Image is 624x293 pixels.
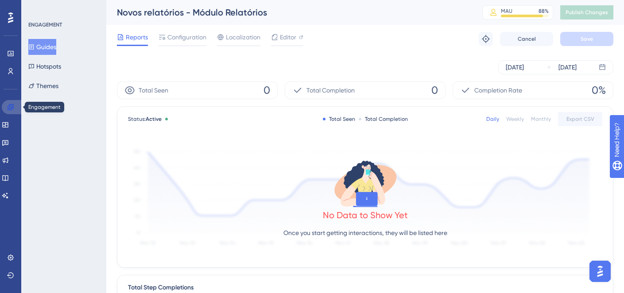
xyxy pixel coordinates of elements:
[264,83,270,97] span: 0
[28,78,58,94] button: Themes
[539,8,549,15] div: 88 %
[139,85,168,96] span: Total Seen
[531,116,551,123] div: Monthly
[558,62,577,73] div: [DATE]
[28,21,62,28] div: ENGAGEMENT
[146,116,162,122] span: Active
[560,5,613,19] button: Publish Changes
[28,58,61,74] button: Hotspots
[581,35,593,42] span: Save
[167,32,206,42] span: Configuration
[323,116,355,123] div: Total Seen
[359,116,408,123] div: Total Completion
[566,116,594,123] span: Export CSV
[501,8,512,15] div: MAU
[128,282,194,293] div: Total Step Completions
[28,39,56,55] button: Guides
[431,83,438,97] span: 0
[500,32,553,46] button: Cancel
[506,116,524,123] div: Weekly
[474,85,522,96] span: Completion Rate
[518,35,536,42] span: Cancel
[506,62,524,73] div: [DATE]
[558,112,602,126] button: Export CSV
[128,116,162,123] span: Status:
[117,6,460,19] div: Novos relatórios - Módulo Relatórios
[323,209,408,221] div: No Data to Show Yet
[306,85,355,96] span: Total Completion
[280,32,296,42] span: Editor
[592,83,606,97] span: 0%
[21,2,55,13] span: Need Help?
[566,9,608,16] span: Publish Changes
[486,116,499,123] div: Daily
[283,227,447,238] p: Once you start getting interactions, they will be listed here
[226,32,260,42] span: Localization
[587,258,613,285] iframe: UserGuiding AI Assistant Launcher
[560,32,613,46] button: Save
[126,32,148,42] span: Reports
